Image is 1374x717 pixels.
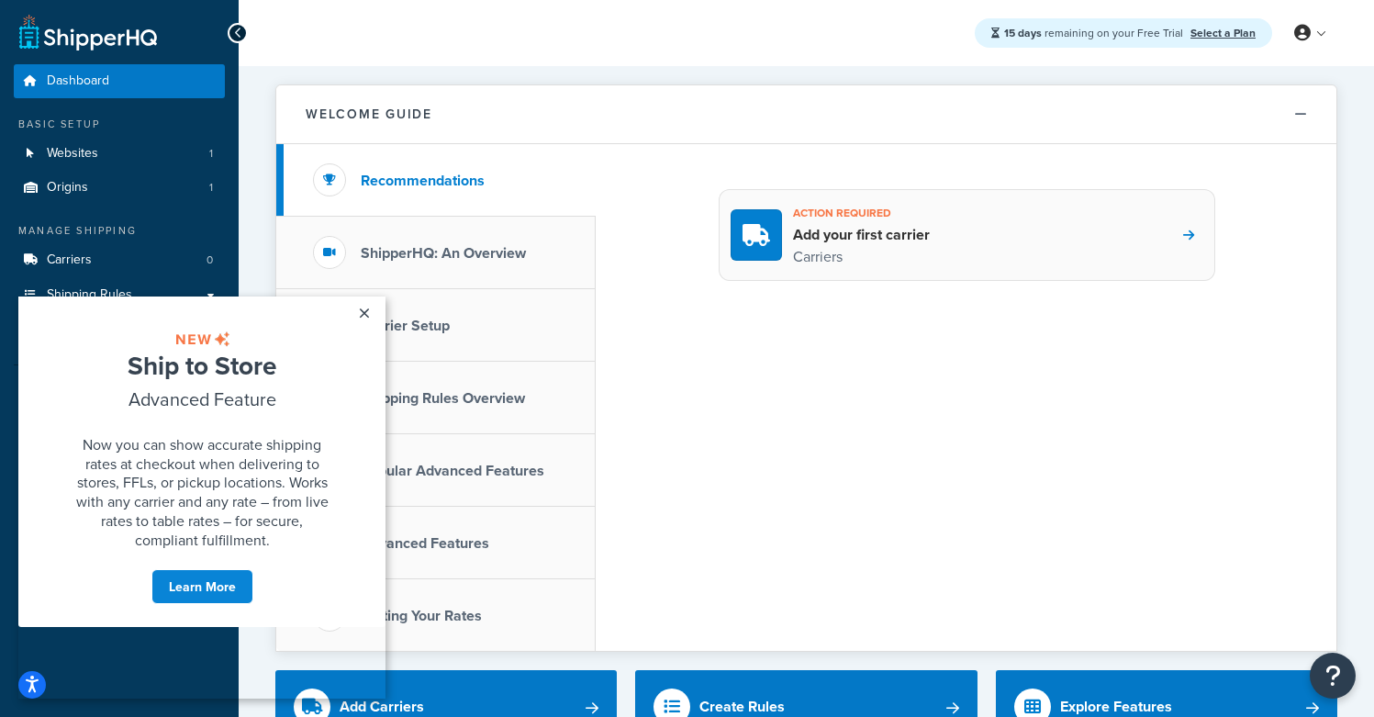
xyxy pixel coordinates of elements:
span: 1 [209,146,213,162]
span: Now you can show accurate shipping rates at checkout when delivering to stores, FFLs, or pickup l... [58,138,310,253]
span: 0 [207,252,213,268]
li: Websites [14,137,225,171]
span: Dashboard [47,73,109,89]
span: Shipping Rules [47,287,132,303]
h3: Shipping Rules Overview [361,390,525,407]
li: Carriers [14,243,225,277]
button: Open Resource Center [1310,653,1356,699]
h4: Add your first carrier [793,225,930,245]
a: Learn More [133,273,235,308]
a: Websites1 [14,137,225,171]
h3: Action required [793,201,930,225]
a: Shipping Rules [14,278,225,312]
span: Advanced Feature [110,89,258,116]
h3: Advanced Features [361,535,489,552]
span: Websites [47,146,98,162]
a: Dashboard [14,64,225,98]
a: Help Docs [14,501,225,534]
p: Carriers [793,245,930,269]
a: Advanced Features0 [14,313,225,347]
span: Origins [47,180,88,196]
h2: Welcome Guide [306,107,432,121]
span: Carriers [47,252,92,268]
h3: ShipperHQ: An Overview [361,245,526,262]
h3: Testing Your Rates [361,608,482,624]
button: Welcome Guide [276,85,1336,144]
div: Resources [14,379,225,395]
a: Carriers0 [14,243,225,277]
a: Test Your Rates [14,399,225,432]
a: Marketplace [14,433,225,466]
a: Select a Plan [1190,25,1256,41]
a: Analytics [14,467,225,500]
a: Origins1 [14,171,225,205]
li: Origins [14,171,225,205]
span: remaining on your Free Trial [1004,25,1186,41]
li: Advanced Features [14,313,225,347]
h3: Carrier Setup [361,318,450,334]
span: 1 [209,180,213,196]
span: Ship to Store [109,50,258,87]
strong: 15 days [1004,25,1042,41]
h3: Recommendations [361,173,485,189]
div: Basic Setup [14,117,225,132]
h3: Popular Advanced Features [361,463,544,479]
div: Manage Shipping [14,223,225,239]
